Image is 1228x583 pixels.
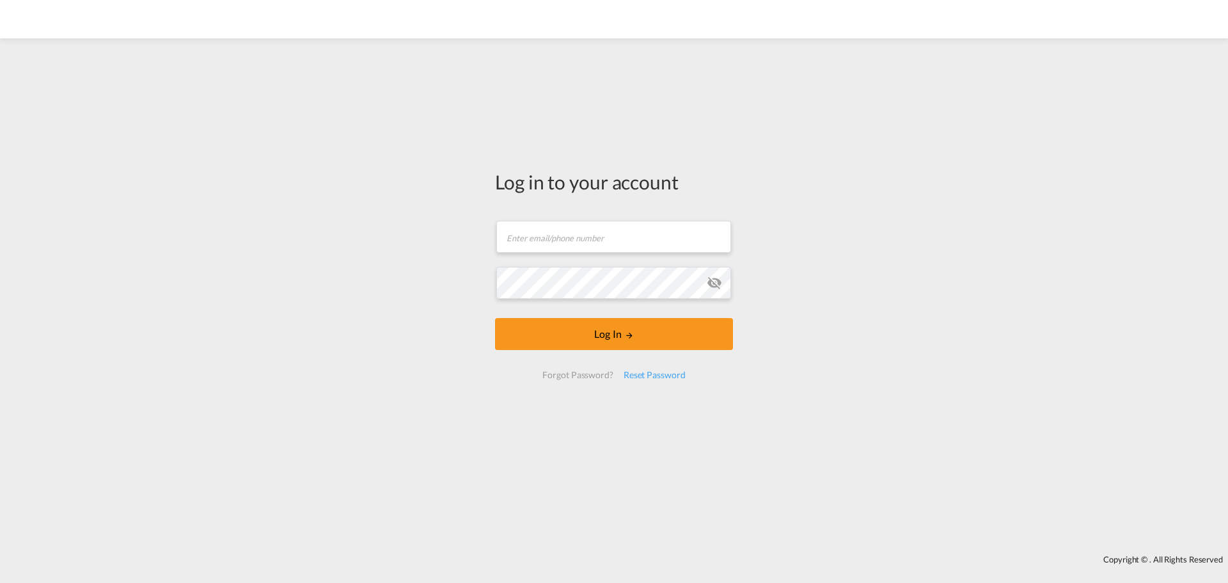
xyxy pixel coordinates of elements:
div: Log in to your account [495,168,733,195]
div: Reset Password [618,363,691,387]
md-icon: icon-eye-off [707,275,722,291]
div: Forgot Password? [537,363,618,387]
input: Enter email/phone number [496,221,731,253]
button: LOGIN [495,318,733,350]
